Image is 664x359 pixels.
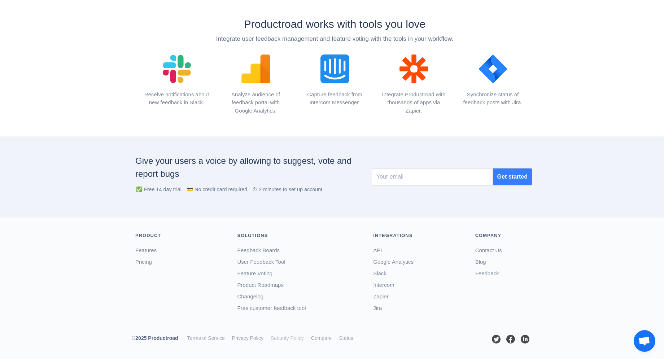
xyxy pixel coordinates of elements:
[311,335,332,341] a: Compare
[491,334,502,345] img: Productroad Twitter
[237,247,280,253] a: Feedback Boards
[187,187,249,192] span: 💳 No credit card required.
[136,187,183,192] span: ✅ Free 14 day trial.
[135,247,157,253] a: Features
[373,293,389,299] a: Zapier
[135,259,152,265] a: Pricing
[237,232,363,239] div: Solutions
[459,65,527,107] a: Synchronize status of feedback posts with Jira.
[137,18,532,31] h2: Productroad works with tools you love
[187,335,225,341] a: Terms of Service
[475,232,532,239] div: Company
[396,51,432,87] img: Zapier Integration
[493,168,532,185] button: Get started
[317,51,353,87] img: Intercom Integration
[520,334,530,345] img: Productroad LinkedIn
[475,259,486,265] a: Blog
[505,334,516,345] img: Productroad Facebook
[373,305,382,311] a: Jira
[505,336,516,342] a: Productroad Facebook
[237,282,284,288] a: Product Roadmaps
[238,51,274,87] img: Google Analytics Integration
[143,91,211,107] div: Receive notifications about new feedback in Slack.
[137,34,532,44] div: Integrate user feedback management and feature voting with the tools in your workflow.
[135,335,178,341] span: 2025 Productroad
[232,335,263,341] a: Privacy Policy
[237,259,285,265] a: User Feedback Tool
[373,247,382,253] a: API
[475,247,502,253] a: Contact Us
[373,270,386,276] a: Slack
[135,154,357,180] div: Give your users a voice by allowing to suggest, vote and report bugs
[271,335,304,341] a: Security Policy
[339,335,353,341] a: Status
[252,187,324,192] span: ⏱ 2 minutes to set up account.
[301,91,369,107] div: Capture feedback from Intercom Messenger.
[373,282,394,288] a: Intercom
[475,270,499,276] a: Feedback
[373,232,464,239] div: Integrations
[491,336,502,342] a: Productroad Twitter
[520,336,530,342] a: Productroad LinkedIn
[237,305,306,311] a: Free customer feedback tool
[237,270,273,276] a: Feature Voting
[132,334,184,343] div: ©
[634,330,655,352] a: Open chat
[159,51,195,87] img: Slack Integration
[222,91,290,115] div: Analyze audience of feedback portal with Google Analytics.
[372,168,493,185] input: Recipient's username
[237,293,264,299] a: Changelog
[475,51,511,87] img: Jira Integration
[459,91,527,107] div: Synchronize status of feedback posts with Jira.
[135,232,227,239] div: Product
[380,91,448,115] div: Integrate Productroad with thousands of apps via Zapier.
[373,259,414,265] a: Google Analytics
